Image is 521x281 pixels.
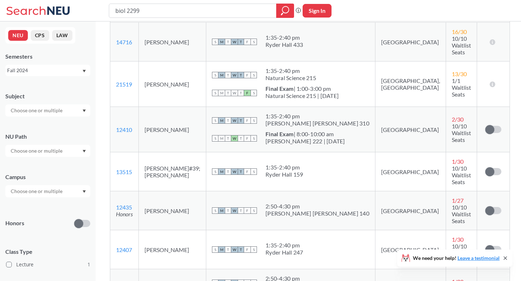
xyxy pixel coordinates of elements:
[5,65,90,76] div: Fall 2024Dropdown arrow
[265,92,339,99] div: Natural Science 215 | [DATE]
[251,39,257,45] span: S
[452,28,467,35] span: 16 / 30
[231,207,238,214] span: W
[251,207,257,214] span: S
[5,104,90,117] div: Dropdown arrow
[375,107,446,152] td: [GEOGRAPHIC_DATA]
[7,187,67,196] input: Choose one or multiple
[7,147,67,155] input: Choose one or multiple
[139,191,206,230] td: [PERSON_NAME]
[244,72,251,78] span: F
[212,246,218,253] span: S
[225,246,231,253] span: T
[452,243,471,263] span: 10/10 Waitlist Seats
[281,6,289,16] svg: magnifying glass
[244,207,251,214] span: F
[116,126,132,133] a: 12410
[8,30,28,41] button: NEU
[116,211,133,217] i: Honors
[375,152,446,191] td: [GEOGRAPHIC_DATA]
[6,260,90,269] label: Lecture
[225,168,231,175] span: T
[265,242,303,249] div: 1:35 - 2:40 pm
[238,207,244,214] span: T
[5,248,90,256] span: Class Type
[375,23,446,61] td: [GEOGRAPHIC_DATA]
[218,168,225,175] span: M
[265,210,369,217] div: [PERSON_NAME] [PERSON_NAME] 140
[265,249,303,256] div: Ryder Hall 247
[452,204,471,224] span: 10/10 Waitlist Seats
[218,117,225,124] span: M
[251,117,257,124] span: S
[82,190,86,193] svg: Dropdown arrow
[251,135,257,142] span: S
[452,77,471,98] span: 1/1 Waitlist Seats
[212,207,218,214] span: S
[265,85,339,92] div: | 1:00-3:00 pm
[139,152,206,191] td: [PERSON_NAME]#39;[PERSON_NAME]
[238,72,244,78] span: T
[7,66,82,74] div: Fall 2024
[265,130,294,137] b: Final Exam
[231,135,238,142] span: W
[452,236,464,243] span: 1 / 30
[452,35,471,55] span: 10/10 Waitlist Seats
[116,168,132,175] a: 13515
[244,135,251,142] span: F
[5,185,90,197] div: Dropdown arrow
[225,117,231,124] span: T
[251,246,257,253] span: S
[139,230,206,269] td: [PERSON_NAME]
[265,130,345,138] div: | 8:00-10:00 am
[212,39,218,45] span: S
[212,135,218,142] span: S
[265,41,303,48] div: Ryder Hall 433
[238,246,244,253] span: T
[452,158,464,165] span: 1 / 30
[116,204,132,211] a: 12435
[82,70,86,73] svg: Dropdown arrow
[452,197,464,204] span: 1 / 27
[452,70,467,77] span: 13 / 30
[265,164,303,171] div: 1:35 - 2:40 pm
[231,168,238,175] span: W
[115,5,271,17] input: Class, professor, course number, "phrase"
[5,53,90,60] div: Semesters
[238,135,244,142] span: T
[212,168,218,175] span: S
[265,85,294,92] b: Final Exam
[244,39,251,45] span: F
[225,39,231,45] span: T
[231,246,238,253] span: W
[31,30,49,41] button: CPS
[265,203,369,210] div: 2:50 - 4:30 pm
[212,117,218,124] span: S
[52,30,72,41] button: LAW
[116,81,132,88] a: 21519
[218,72,225,78] span: M
[238,168,244,175] span: T
[265,113,369,120] div: 1:35 - 2:40 pm
[225,90,231,96] span: T
[139,23,206,61] td: [PERSON_NAME]
[116,246,132,253] a: 12407
[238,90,244,96] span: T
[375,230,446,269] td: [GEOGRAPHIC_DATA]
[231,39,238,45] span: W
[231,117,238,124] span: W
[225,135,231,142] span: T
[265,171,303,178] div: Ryder Hall 159
[265,74,316,82] div: Natural Science 215
[375,61,446,107] td: [GEOGRAPHIC_DATA], [GEOGRAPHIC_DATA]
[7,106,67,115] input: Choose one or multiple
[452,165,471,185] span: 10/10 Waitlist Seats
[238,117,244,124] span: T
[5,219,24,227] p: Honors
[218,39,225,45] span: M
[251,168,257,175] span: S
[5,173,90,181] div: Campus
[457,255,500,261] a: Leave a testimonial
[303,4,332,18] button: Sign In
[265,138,345,145] div: [PERSON_NAME] 222 | [DATE]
